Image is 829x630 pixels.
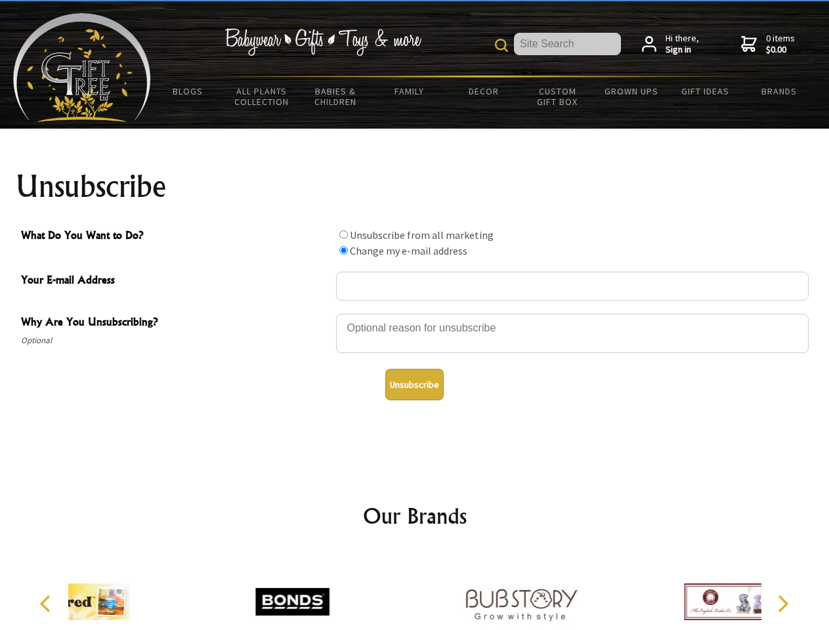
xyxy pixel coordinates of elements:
input: What Do You Want to Do? [339,230,348,239]
span: Optional [21,333,329,348]
a: All Plants Collection [225,77,299,115]
span: Your E-mail Address [21,272,329,291]
span: Why Are You Unsubscribing? [21,314,329,333]
a: BLOGS [151,77,225,105]
button: Next [768,589,797,618]
h1: Unsubscribe [16,171,814,202]
a: Babies & Children [299,77,373,115]
a: Decor [446,77,521,105]
img: Babyware - Gifts - Toys and more... [13,13,151,122]
a: Custom Gift Box [521,77,595,115]
input: Your E-mail Address [336,272,809,301]
a: Grown Ups [594,77,668,105]
button: Unsubscribe [385,369,444,400]
h2: Our Brands [26,500,803,532]
a: Hi there,Sign in [642,33,699,56]
a: Gift Ideas [668,77,742,105]
a: Family [373,77,447,105]
strong: Sign in [666,44,699,56]
span: Hi there, [666,33,699,56]
textarea: Why Are You Unsubscribing? [336,314,809,353]
button: Previous [33,589,62,618]
img: product search [495,39,508,52]
input: What Do You Want to Do? [339,246,348,255]
strong: $0.00 [766,44,795,56]
a: 0 items$0.00 [741,33,795,56]
label: Change my e-mail address [350,244,467,257]
label: Unsubscribe from all marketing [350,228,494,241]
input: Site Search [514,33,621,55]
span: 0 items [766,32,795,56]
span: What Do You Want to Do? [21,227,329,246]
img: Babywear - Gifts - Toys & more [224,28,421,56]
a: Brands [742,77,817,105]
